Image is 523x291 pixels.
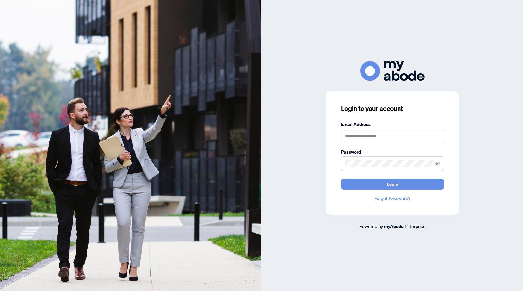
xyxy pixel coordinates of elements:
button: Login [341,179,444,190]
span: Login [387,179,398,189]
a: Forgot Password? [341,195,444,202]
a: myAbode [384,223,404,230]
label: Password [341,149,444,156]
img: ma-logo [360,61,425,81]
span: Powered by [359,223,383,229]
label: Email Address [341,121,444,128]
h3: Login to your account [341,104,444,113]
span: Enterprise [405,223,426,229]
span: eye-invisible [435,161,440,166]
